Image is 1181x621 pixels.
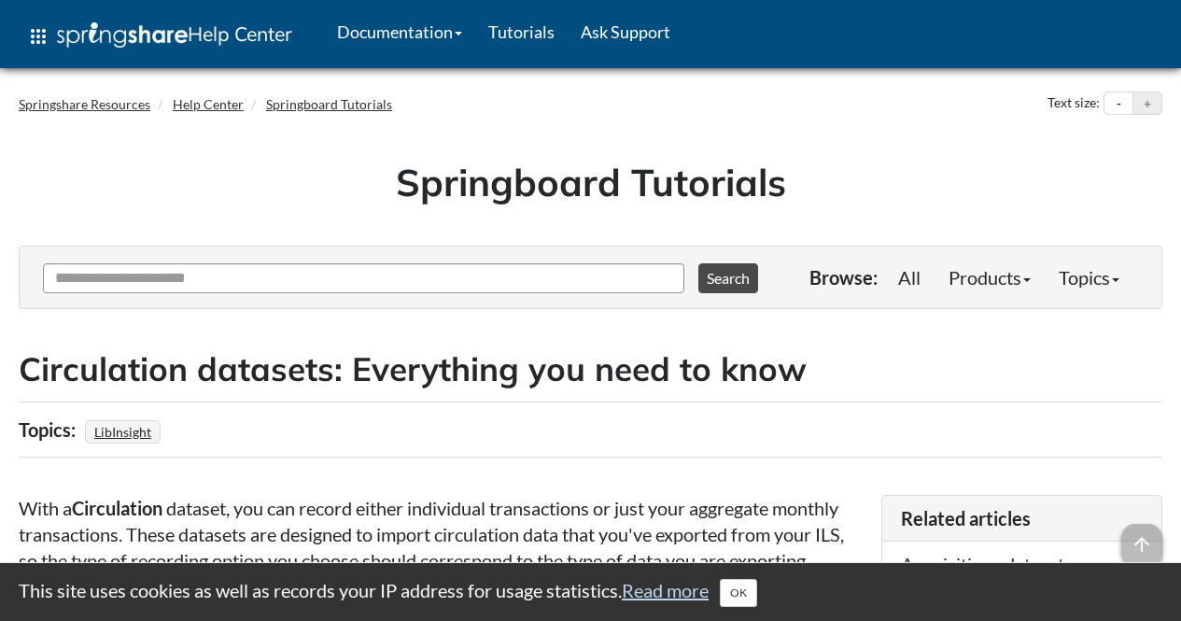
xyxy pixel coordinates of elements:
[72,497,162,519] strong: ​Circulation
[14,8,305,64] a: apps Help Center
[173,96,244,112] a: Help Center
[901,507,1031,529] span: Related articles
[33,156,1148,208] h1: Springboard Tutorials
[1133,92,1161,115] button: Increase text size
[188,21,292,46] span: Help Center
[19,96,150,112] a: Springshare Resources
[19,412,80,447] div: Topics:
[19,346,1162,392] h2: Circulation datasets: Everything you need to know
[622,579,709,601] a: Read more
[568,8,683,55] a: Ask Support
[91,418,154,445] a: LibInsight
[324,8,475,55] a: Documentation
[19,495,863,573] p: With a ​ dataset, you can record either individual transactions or just your aggregate monthly tr...
[901,553,1133,601] a: Acquisitions datasets: Everything you need to know
[475,8,568,55] a: Tutorials
[1045,259,1133,296] a: Topics
[935,259,1045,296] a: Products
[1121,524,1162,565] span: arrow_upward
[1104,92,1132,115] button: Decrease text size
[266,96,392,112] a: Springboard Tutorials
[57,22,188,48] img: Springshare
[720,579,757,607] button: Close
[1121,526,1162,548] a: arrow_upward
[809,264,878,290] p: Browse:
[1044,92,1104,116] div: Text size:
[698,263,758,293] button: Search
[884,259,935,296] a: All
[27,25,49,48] span: apps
